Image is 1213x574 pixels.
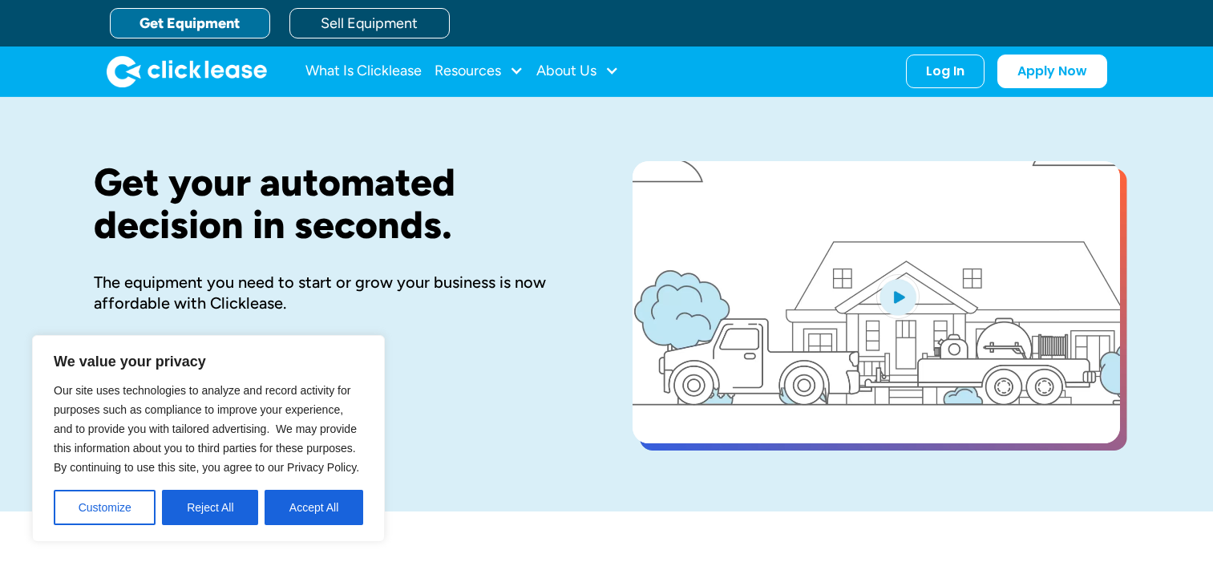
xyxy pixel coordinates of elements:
[54,352,363,371] p: We value your privacy
[32,335,385,542] div: We value your privacy
[110,8,270,38] a: Get Equipment
[876,274,920,319] img: Blue play button logo on a light blue circular background
[162,490,258,525] button: Reject All
[94,272,581,313] div: The equipment you need to start or grow your business is now affordable with Clicklease.
[54,490,156,525] button: Customize
[94,161,581,246] h1: Get your automated decision in seconds.
[289,8,450,38] a: Sell Equipment
[926,63,964,79] div: Log In
[536,55,619,87] div: About Us
[265,490,363,525] button: Accept All
[633,161,1120,443] a: open lightbox
[107,55,267,87] img: Clicklease logo
[107,55,267,87] a: home
[54,384,359,474] span: Our site uses technologies to analyze and record activity for purposes such as compliance to impr...
[997,55,1107,88] a: Apply Now
[435,55,524,87] div: Resources
[305,55,422,87] a: What Is Clicklease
